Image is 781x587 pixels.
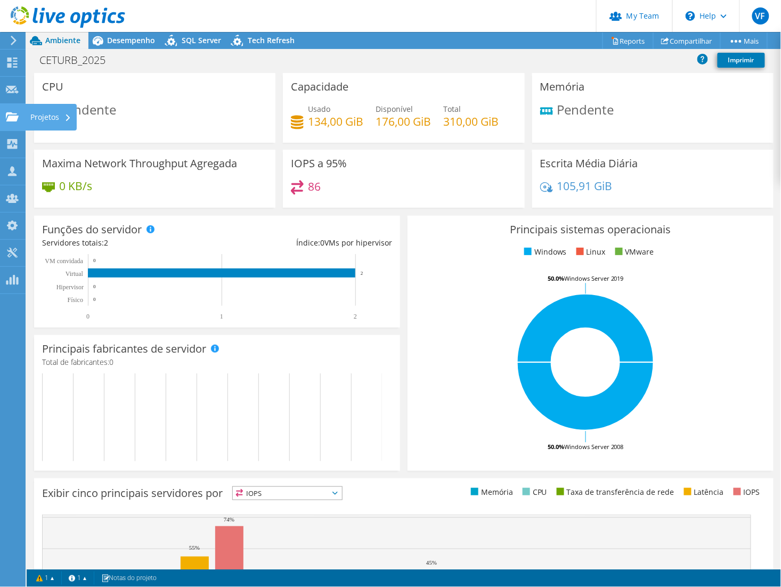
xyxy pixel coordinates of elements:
text: 0 [86,313,90,320]
h3: Principais sistemas operacionais [416,224,766,235]
li: Latência [681,486,724,498]
li: Memória [468,486,513,498]
text: 0 [93,284,96,289]
h1: CETURB_2025 [35,54,122,66]
span: 2 [104,238,108,248]
a: Imprimir [718,53,765,68]
span: VF [752,7,769,25]
h4: 86 [308,181,321,192]
tspan: Windows Server 2019 [564,274,624,282]
h3: Capacidade [291,81,348,93]
h3: Maxima Network Throughput Agregada [42,158,237,169]
tspan: 50.0% [548,274,564,282]
h4: 310,00 GiB [443,116,499,127]
a: Mais [720,32,768,49]
h4: 134,00 GiB [308,116,363,127]
h3: Memória [540,81,585,93]
li: CPU [520,486,547,498]
tspan: Windows Server 2008 [564,443,624,451]
text: VM convidada [45,257,83,265]
div: Servidores totais: [42,237,217,249]
span: Disponível [376,104,413,114]
span: Total [443,104,461,114]
text: 1 [220,313,223,320]
text: 45% [426,559,437,566]
h3: Escrita Média Diária [540,158,638,169]
h3: CPU [42,81,63,93]
h4: Total de fabricantes: [42,356,392,368]
h4: 0 KB/s [59,180,92,192]
a: Compartilhar [653,32,721,49]
text: 0 [93,258,96,263]
text: 2 [361,271,363,276]
h4: 176,00 GiB [376,116,431,127]
span: Pendente [59,101,116,118]
div: Projetos [25,104,77,131]
a: Reports [603,32,654,49]
li: Taxa de transferência de rede [554,486,674,498]
tspan: 50.0% [548,443,564,451]
text: Hipervisor [56,283,84,291]
div: Índice: VMs por hipervisor [217,237,392,249]
li: Windows [522,246,567,258]
span: Desempenho [107,35,155,45]
text: 74% [224,516,234,523]
span: Pendente [557,101,614,118]
text: 0 [93,297,96,302]
span: 0 [320,238,324,248]
span: Usado [308,104,330,114]
li: Linux [574,246,606,258]
svg: \n [686,11,695,21]
h3: Funções do servidor [42,224,142,235]
span: Ambiente [45,35,80,45]
tspan: Físico [68,296,83,304]
text: 55% [189,544,200,551]
text: Virtual [66,270,84,278]
span: IOPS [233,487,342,500]
h3: Principais fabricantes de servidor [42,343,206,355]
li: VMware [613,246,654,258]
h4: 105,91 GiB [557,180,613,192]
text: 2 [354,313,357,320]
a: Notas do projeto [94,572,164,585]
span: SQL Server [182,35,221,45]
span: 0 [109,357,113,367]
a: 1 [29,572,62,585]
a: 1 [61,572,94,585]
h3: IOPS a 95% [291,158,347,169]
span: Tech Refresh [248,35,295,45]
li: IOPS [731,486,760,498]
